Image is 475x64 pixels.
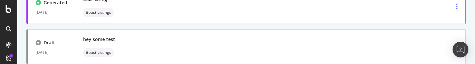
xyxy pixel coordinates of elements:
[36,49,67,56] div: [DATE]
[453,42,468,57] div: Open Intercom Messenger
[83,36,115,43] div: hey some test
[26,29,466,64] a: Draft[DATE]hey some testneutral label
[86,11,111,14] span: Boost Listings
[83,48,114,57] div: neutral label
[44,39,55,46] div: Draft
[36,9,67,16] div: [DATE]
[86,51,111,54] span: Boost Listings
[83,8,114,17] div: neutral label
